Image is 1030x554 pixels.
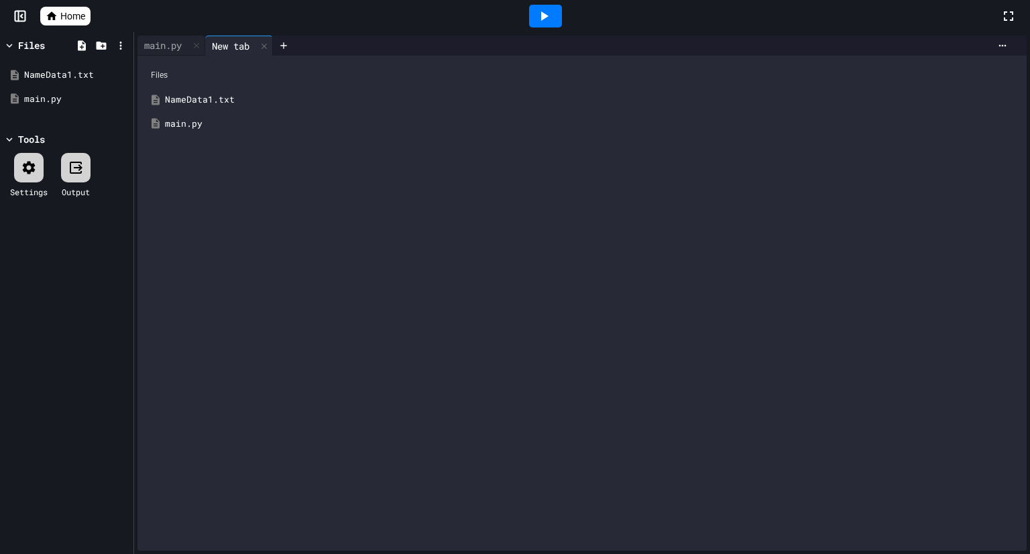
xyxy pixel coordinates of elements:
div: main.py [24,93,129,106]
div: main.py [137,36,205,56]
div: Settings [10,186,48,198]
div: Output [62,186,90,198]
div: main.py [165,117,1019,131]
div: NameData1.txt [165,93,1019,107]
span: Home [60,9,85,23]
div: Tools [18,132,45,146]
div: New tab [205,36,273,56]
div: main.py [137,38,188,52]
div: New tab [205,39,256,53]
div: Files [18,38,45,52]
div: Files [144,62,1020,88]
div: NameData1.txt [24,68,129,82]
a: Home [40,7,91,25]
